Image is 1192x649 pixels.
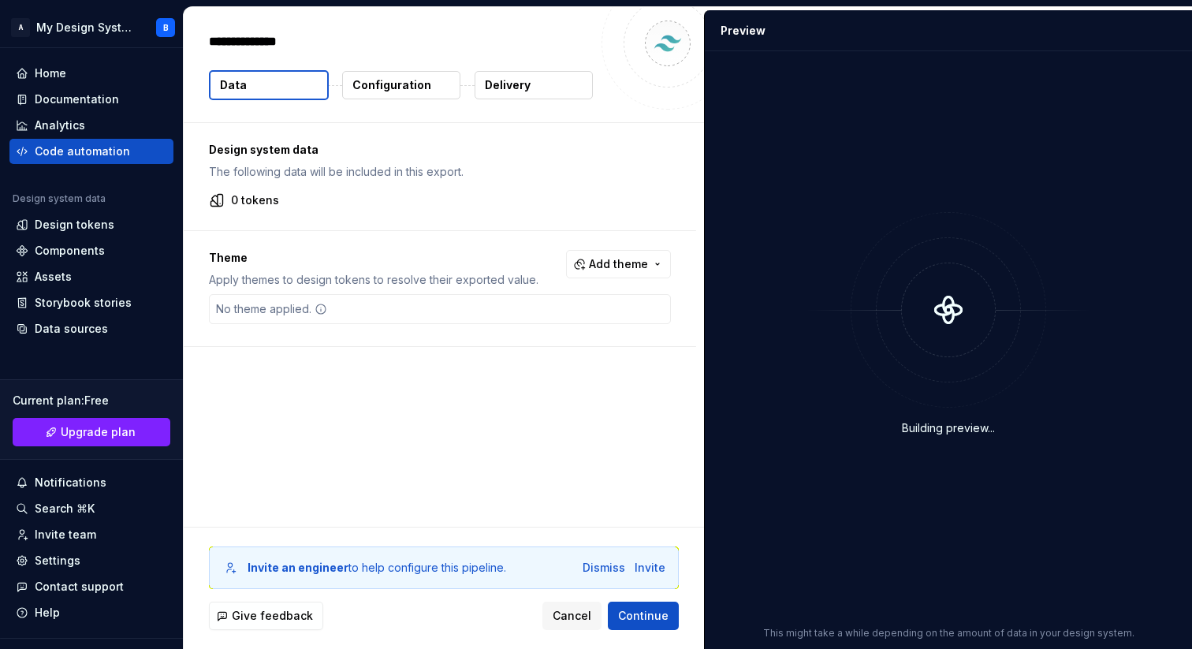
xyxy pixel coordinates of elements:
[475,71,593,99] button: Delivery
[9,139,173,164] a: Code automation
[248,560,506,576] div: to help configure this pipeline.
[608,602,679,630] button: Continue
[9,574,173,599] button: Contact support
[342,71,460,99] button: Configuration
[9,212,173,237] a: Design tokens
[209,164,671,180] p: The following data will be included in this export.
[209,142,671,158] p: Design system data
[9,548,173,573] a: Settings
[9,87,173,112] a: Documentation
[35,217,114,233] div: Design tokens
[209,250,538,266] p: Theme
[9,496,173,521] button: Search ⌘K
[232,608,313,624] span: Give feedback
[35,321,108,337] div: Data sources
[35,269,72,285] div: Assets
[220,77,247,93] p: Data
[9,470,173,495] button: Notifications
[36,20,137,35] div: My Design System
[35,117,85,133] div: Analytics
[583,560,625,576] button: Dismiss
[9,113,173,138] a: Analytics
[248,561,348,574] b: Invite an engineer
[635,560,665,576] button: Invite
[566,250,671,278] button: Add theme
[231,192,279,208] p: 0 tokens
[35,295,132,311] div: Storybook stories
[618,608,669,624] span: Continue
[9,290,173,315] a: Storybook stories
[35,243,105,259] div: Components
[763,627,1134,640] p: This might take a while depending on the amount of data in your design system.
[485,77,531,93] p: Delivery
[13,418,170,446] a: Upgrade plan
[9,316,173,341] a: Data sources
[209,272,538,288] p: Apply themes to design tokens to resolve their exported value.
[9,600,173,625] button: Help
[61,424,136,440] span: Upgrade plan
[35,579,124,595] div: Contact support
[352,77,431,93] p: Configuration
[9,264,173,289] a: Assets
[35,91,119,107] div: Documentation
[35,501,95,517] div: Search ⌘K
[35,553,80,569] div: Settings
[13,393,170,408] div: Current plan : Free
[589,256,648,272] span: Add theme
[721,23,765,39] div: Preview
[13,192,106,205] div: Design system data
[35,605,60,621] div: Help
[35,65,66,81] div: Home
[35,527,96,543] div: Invite team
[209,70,329,100] button: Data
[163,21,169,34] div: B
[9,61,173,86] a: Home
[35,144,130,159] div: Code automation
[3,10,180,44] button: AMy Design SystemB
[902,420,995,436] div: Building preview...
[35,475,106,490] div: Notifications
[209,602,323,630] button: Give feedback
[210,295,333,323] div: No theme applied.
[11,18,30,37] div: A
[9,238,173,263] a: Components
[553,608,591,624] span: Cancel
[542,602,602,630] button: Cancel
[9,522,173,547] a: Invite team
